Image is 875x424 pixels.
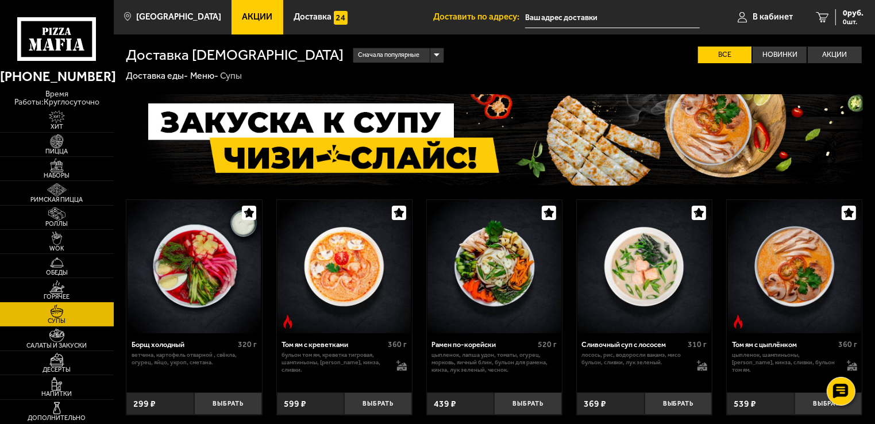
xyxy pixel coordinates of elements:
a: Рамен по-корейски [427,200,562,333]
span: Доставить по адресу: [433,13,525,21]
span: 320 г [238,340,257,349]
span: Доставка [294,13,332,21]
span: Сначала популярные [358,47,419,64]
button: Выбрать [344,392,412,415]
button: Выбрать [494,392,562,415]
a: Меню- [190,70,218,81]
button: Выбрать [645,392,712,415]
p: цыпленок, лапша удон, томаты, огурец, морковь, яичный блин, бульон для рамена, кинза, лук зеленый... [431,352,557,373]
img: Том ям с цыплёнком [728,200,861,333]
label: Все [698,47,752,63]
img: Борщ холодный [128,200,261,333]
img: Рамен по-корейски [427,200,561,333]
span: 520 г [538,340,557,349]
div: Борщ холодный [132,340,235,349]
span: 360 г [838,340,857,349]
input: Ваш адрес доставки [525,7,700,28]
button: Выбрать [795,392,862,415]
img: Том ям с креветками [277,200,411,333]
img: Острое блюдо [731,315,745,329]
span: 369 ₽ [584,399,606,408]
span: 360 г [388,340,407,349]
span: В кабинет [753,13,793,21]
span: 0 руб. [843,9,864,17]
div: Том ям с цыплёнком [732,340,835,349]
span: Акции [242,13,273,21]
div: Супы [220,70,242,82]
p: лосось, рис, водоросли вакамэ, мисо бульон, сливки, лук зеленый. [582,352,688,366]
label: Акции [808,47,862,63]
a: Острое блюдоТом ям с креветками [277,200,412,333]
div: Рамен по-корейски [431,340,535,349]
h1: Доставка [DEMOGRAPHIC_DATA] [126,48,344,62]
a: Борщ холодный [126,200,261,333]
span: 310 г [688,340,707,349]
a: Острое блюдоТом ям с цыплёнком [727,200,862,333]
img: Острое блюдо [281,315,295,329]
p: бульон том ям, креветка тигровая, шампиньоны, [PERSON_NAME], кинза, сливки. [282,352,387,373]
p: ветчина, картофель отварной , свёкла, огурец, яйцо, укроп, сметана. [132,352,257,366]
span: [GEOGRAPHIC_DATA] [136,13,221,21]
a: Доставка еды- [126,70,188,81]
div: Сливочный суп с лососем [582,340,685,349]
p: цыпленок, шампиньоны, [PERSON_NAME], кинза, сливки, бульон том ям. [732,352,838,373]
span: 599 ₽ [284,399,306,408]
img: 15daf4d41897b9f0e9f617042186c801.svg [334,11,348,25]
img: Сливочный суп с лососем [577,200,711,333]
button: Выбрать [194,392,262,415]
label: Новинки [753,47,807,63]
span: 439 ₽ [434,399,456,408]
span: 539 ₽ [734,399,756,408]
span: 0 шт. [843,18,864,25]
a: Сливочный суп с лососем [577,200,712,333]
span: 299 ₽ [133,399,156,408]
div: Том ям с креветками [282,340,385,349]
